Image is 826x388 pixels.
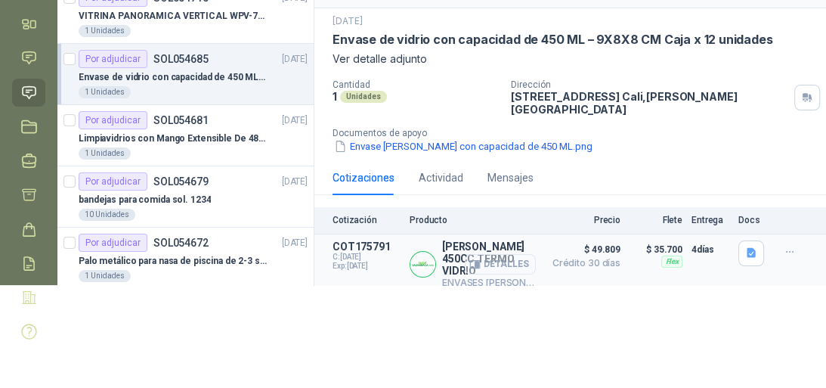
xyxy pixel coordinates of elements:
div: Flex [661,256,682,268]
p: Palo metálico para nasa de piscina de 2-3 sol.1115 [79,254,267,268]
p: Envase de vidrio con capacidad de 450 ML – 9X8X8 CM Caja x 12 unidades [333,32,772,48]
div: 10 Unidades [79,209,135,221]
p: Envase de vidrio con capacidad de 450 ML – 9X8X8 CM Caja x 12 unidades [79,70,267,85]
span: Crédito 30 días [545,259,620,268]
button: Detalles [465,254,536,275]
p: Documentos de apoyo [333,128,820,138]
p: Cotización [333,215,401,225]
a: Por adjudicarSOL054685[DATE] Envase de vidrio con capacidad de 450 ML – 9X8X8 CM Caja x 12 unidad... [57,44,314,105]
p: [DATE] [282,113,308,128]
p: Entrega [691,215,729,225]
a: Por adjudicarSOL054679[DATE] bandejas para comida sol. 123410 Unidades [57,166,314,228]
p: [DATE] [282,175,308,189]
span: $ 49.809 [545,241,620,259]
p: Producto [410,215,536,225]
p: [DATE] [282,52,308,67]
p: Precio [545,215,620,225]
p: [DATE] [333,14,363,29]
span: Exp: [DATE] [333,262,401,271]
p: COT175791 [333,241,401,253]
div: 1 Unidades [79,25,131,37]
p: Cantidad [333,79,499,90]
span: C: [DATE] [333,253,401,262]
p: Dirección [511,79,788,90]
p: SOL054679 [153,176,209,187]
p: 1 [333,90,337,103]
div: 1 Unidades [79,270,131,282]
p: SOL054681 [153,115,209,126]
div: Cotizaciones [333,169,394,186]
div: Actividad [419,169,463,186]
p: SOL054672 [153,237,209,248]
div: 1 Unidades [79,147,131,160]
div: 1 Unidades [79,86,131,98]
p: Flete [630,215,682,225]
p: Ver detalle adjunto [333,51,808,67]
p: Docs [738,215,769,225]
button: Envase [PERSON_NAME] con capacidad de 450 ML.png [333,138,594,154]
div: Mensajes [487,169,534,186]
p: Limpiavidrios con Mango Extensible De 48 a 78 cm [79,132,267,146]
img: Company Logo [410,252,435,277]
div: Por adjudicar [79,50,147,68]
div: Por adjudicar [79,172,147,191]
div: Por adjudicar [79,234,147,252]
p: 4 días [691,241,729,259]
a: Por adjudicarSOL054681[DATE] Limpiavidrios con Mango Extensible De 48 a 78 cm1 Unidades [57,105,314,166]
p: [STREET_ADDRESS] Cali , [PERSON_NAME][GEOGRAPHIC_DATA] [511,90,788,116]
a: Por adjudicarSOL054672[DATE] Palo metálico para nasa de piscina de 2-3 sol.11151 Unidades [57,228,314,289]
div: Por adjudicar [79,111,147,129]
p: $ 35.700 [630,241,682,259]
p: SOL054685 [153,54,209,64]
div: Unidades [340,91,387,103]
p: VITRINA PANORAMICA VERTICAL WPV-700FA [79,9,267,23]
p: [DATE] [282,236,308,250]
p: bandejas para comida sol. 1234 [79,193,211,207]
p: [PERSON_NAME] 450CC TERMO VIDRIO [442,241,536,277]
p: ENVASES [PERSON_NAME] [442,277,536,288]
